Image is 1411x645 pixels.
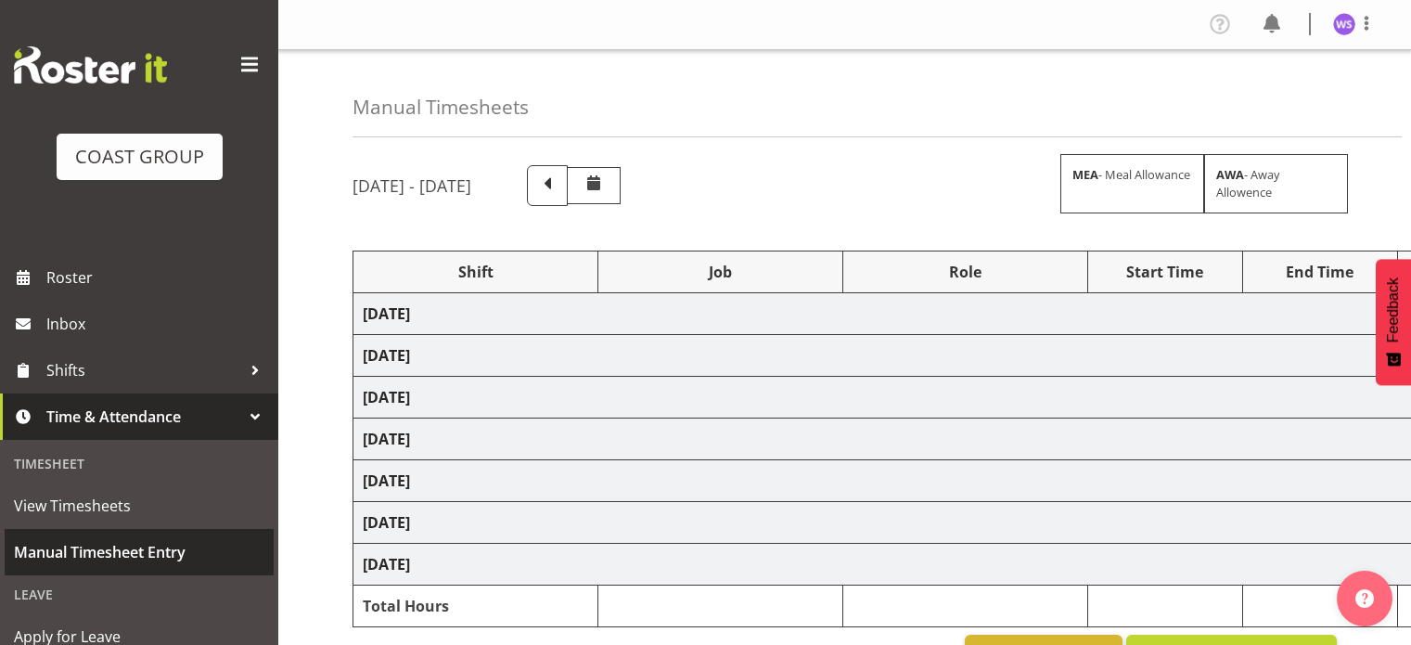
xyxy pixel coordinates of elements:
[853,261,1078,283] div: Role
[5,575,274,613] div: Leave
[1385,277,1402,342] span: Feedback
[353,97,529,118] h4: Manual Timesheets
[5,445,274,483] div: Timesheet
[1355,589,1374,608] img: help-xxl-2.png
[14,492,264,520] span: View Timesheets
[1060,154,1204,213] div: - Meal Allowance
[353,175,471,196] h5: [DATE] - [DATE]
[1216,166,1244,183] strong: AWA
[46,356,241,384] span: Shifts
[1252,261,1388,283] div: End Time
[1204,154,1348,213] div: - Away Allowence
[608,261,833,283] div: Job
[14,538,264,566] span: Manual Timesheet Entry
[46,264,269,291] span: Roster
[363,261,588,283] div: Shift
[75,143,204,171] div: COAST GROUP
[1072,166,1098,183] strong: MEA
[353,586,598,627] td: Total Hours
[1097,261,1233,283] div: Start Time
[14,46,167,84] img: Rosterit website logo
[46,310,269,338] span: Inbox
[5,483,274,529] a: View Timesheets
[46,403,241,431] span: Time & Attendance
[1333,13,1355,35] img: william-sailisburry1146.jpg
[5,529,274,575] a: Manual Timesheet Entry
[1376,259,1411,385] button: Feedback - Show survey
